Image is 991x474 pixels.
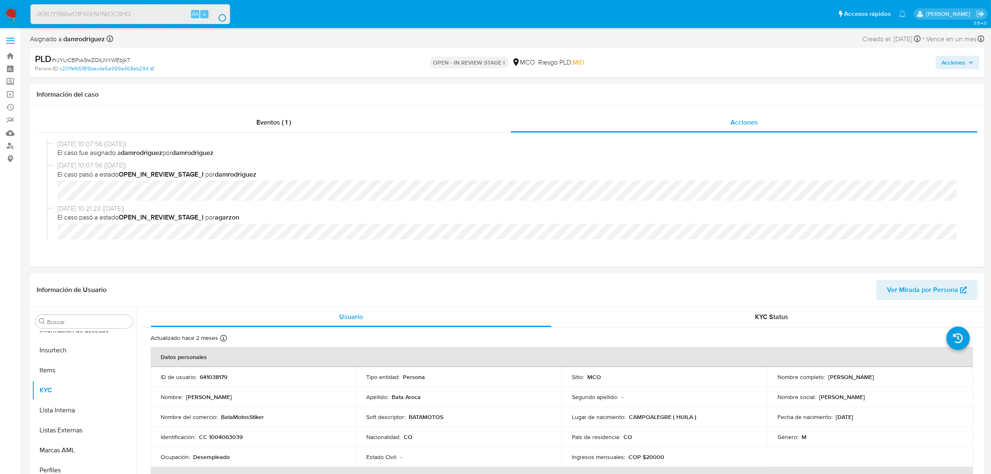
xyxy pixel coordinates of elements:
[57,170,964,179] span: El caso pasó a estado por
[403,373,425,381] p: Persona
[926,10,973,18] p: juan.montanobonaga@mercadolibre.com.co
[936,56,979,69] button: Acciones
[976,10,985,18] a: Salir
[366,433,400,441] p: Nacionalidad :
[210,8,227,20] button: search-icon
[572,413,626,421] p: Lugar de nacimiento :
[404,433,412,441] p: CO
[31,9,230,20] input: Buscar usuario o caso...
[32,420,136,440] button: Listas Externas
[35,65,58,72] b: Person ID
[32,400,136,420] button: Lista Interna
[47,318,129,326] input: Buscar
[629,413,696,421] p: CAMPOALEGRE ( HUILA )
[339,312,363,322] span: Usuario
[400,453,402,461] p: -
[199,433,243,441] p: CC 1004063039
[572,373,584,381] p: Sitio :
[215,212,239,222] b: agarzon
[30,35,105,44] span: Asignado a
[37,286,107,294] h1: Información de Usuario
[57,161,964,170] span: [DATE] 10:07:56 ([DATE])
[161,453,190,461] p: Ocupación :
[121,148,162,157] b: damrodriguez
[777,393,816,401] p: Nombre social :
[221,413,264,421] p: BataMotosStiker
[836,413,853,421] p: [DATE]
[32,440,136,460] button: Marcas AML
[430,57,509,68] p: OPEN - IN REVIEW STAGE I
[119,212,204,222] b: OPEN_IN_REVIEW_STAGE_I
[39,318,45,325] button: Buscar
[862,33,921,45] div: Creado el: [DATE]
[572,453,625,461] p: Ingresos mensuales :
[539,58,585,67] span: Riesgo PLD:
[60,65,154,72] a: c201fefb5f818dac4e5a999e468eb294
[587,373,601,381] p: MCO
[730,117,758,127] span: Acciones
[151,334,218,342] p: Actualizado hace 2 meses
[57,204,964,213] span: [DATE] 10:21:23 ([DATE])
[926,35,976,44] span: Vence en un mes
[621,393,623,401] p: -
[37,90,978,99] h1: Información del caso
[172,148,214,157] b: damrodriguez
[366,393,388,401] p: Apellido :
[32,360,136,380] button: Items
[57,213,964,222] span: El caso pasó a estado por
[777,373,825,381] p: Nombre completo :
[922,33,924,45] span: -
[366,453,397,461] p: Estado Civil :
[192,10,199,18] span: Alt
[52,56,130,64] span: # rJYLrCBPiA9wZOlLNYWEbjk7
[57,140,964,149] span: [DATE] 10:07:56 ([DATE])
[899,10,906,17] a: Notificaciones
[200,373,227,381] p: 641038179
[256,117,291,127] span: Eventos ( 1 )
[819,393,865,401] p: [PERSON_NAME]
[572,393,618,401] p: Segundo apellido :
[887,280,958,300] span: Ver Mirada por Persona
[623,433,632,441] p: CO
[161,373,196,381] p: ID de usuario :
[876,280,978,300] button: Ver Mirada por Persona
[409,413,443,421] p: BATAMOTOS
[151,347,973,367] th: Datos personales
[62,34,105,44] b: damrodriguez
[193,453,230,461] p: Desempleado
[628,453,664,461] p: COP $20000
[57,148,964,157] span: El caso fue asignado a por
[777,433,798,441] p: Género :
[777,413,832,421] p: Fecha de nacimiento :
[512,58,535,67] div: MCO
[203,10,206,18] span: s
[32,380,136,400] button: KYC
[392,393,421,401] p: Bata Aroca
[572,433,620,441] p: País de residencia :
[119,170,204,179] b: OPEN_IN_REVIEW_STAGE_I
[366,413,405,421] p: Soft descriptor :
[802,433,807,441] p: M
[161,393,183,401] p: Nombre :
[844,10,891,18] span: Accesos rápidos
[366,373,400,381] p: Tipo entidad :
[215,170,256,179] b: damrodriguez
[35,52,52,65] b: PLD
[828,373,874,381] p: [PERSON_NAME]
[186,393,232,401] p: [PERSON_NAME]
[573,57,585,67] span: MID
[941,56,965,69] span: Acciones
[161,413,218,421] p: Nombre del comercio :
[755,312,789,322] span: KYC Status
[32,340,136,360] button: Insurtech
[161,433,196,441] p: Identificación :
